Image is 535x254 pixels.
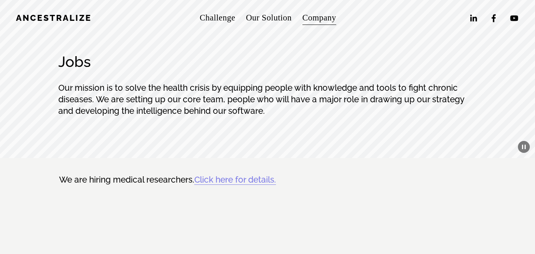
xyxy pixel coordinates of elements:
[302,10,336,26] span: Company
[16,13,91,23] a: Ancestralize
[468,13,478,23] a: LinkedIn
[200,10,235,26] a: Challenge
[58,82,477,117] h3: Our mission is to solve the health crisis by equipping people with knowledge and tools to fight c...
[59,174,476,186] h3: We are hiring medical researchers.
[58,52,477,72] h2: Jobs
[509,13,519,23] a: YouTube
[489,13,499,23] a: Facebook
[194,175,276,184] a: Click here for details.
[302,10,336,26] a: folder dropdown
[518,141,530,153] button: Pause Background
[246,10,292,26] a: Our Solution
